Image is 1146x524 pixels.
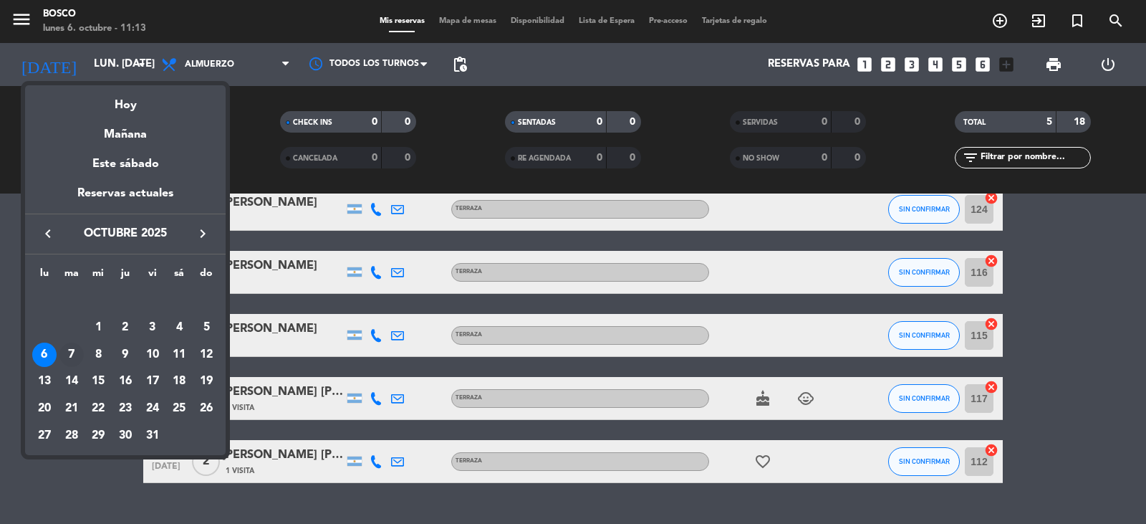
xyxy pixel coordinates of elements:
[113,424,138,448] div: 30
[166,265,193,287] th: sábado
[86,424,110,448] div: 29
[193,265,220,287] th: domingo
[35,224,61,243] button: keyboard_arrow_left
[190,224,216,243] button: keyboard_arrow_right
[25,85,226,115] div: Hoy
[140,369,165,394] div: 17
[193,395,220,422] td: 26 de octubre de 2025
[112,265,139,287] th: jueves
[167,396,191,421] div: 25
[113,369,138,394] div: 16
[193,368,220,395] td: 19 de octubre de 2025
[194,343,218,367] div: 12
[31,368,58,395] td: 13 de octubre de 2025
[112,341,139,368] td: 9 de octubre de 2025
[61,224,190,243] span: octubre 2025
[140,396,165,421] div: 24
[25,144,226,184] div: Este sábado
[139,265,166,287] th: viernes
[25,115,226,144] div: Mañana
[58,422,85,449] td: 28 de octubre de 2025
[86,396,110,421] div: 22
[140,315,165,340] div: 3
[193,341,220,368] td: 12 de octubre de 2025
[112,314,139,341] td: 2 de octubre de 2025
[58,395,85,422] td: 21 de octubre de 2025
[167,343,191,367] div: 11
[194,369,218,394] div: 19
[32,369,57,394] div: 13
[85,368,112,395] td: 15 de octubre de 2025
[32,343,57,367] div: 6
[32,396,57,421] div: 20
[59,369,84,394] div: 14
[166,314,193,341] td: 4 de octubre de 2025
[85,422,112,449] td: 29 de octubre de 2025
[139,314,166,341] td: 3 de octubre de 2025
[31,341,58,368] td: 6 de octubre de 2025
[139,395,166,422] td: 24 de octubre de 2025
[112,395,139,422] td: 23 de octubre de 2025
[194,396,218,421] div: 26
[194,315,218,340] div: 5
[113,343,138,367] div: 9
[31,287,220,314] td: OCT.
[86,369,110,394] div: 15
[113,396,138,421] div: 23
[58,341,85,368] td: 7 de octubre de 2025
[59,343,84,367] div: 7
[58,265,85,287] th: martes
[85,395,112,422] td: 22 de octubre de 2025
[166,368,193,395] td: 18 de octubre de 2025
[85,341,112,368] td: 8 de octubre de 2025
[32,424,57,448] div: 27
[59,396,84,421] div: 21
[59,424,84,448] div: 28
[194,225,211,242] i: keyboard_arrow_right
[58,368,85,395] td: 14 de octubre de 2025
[112,368,139,395] td: 16 de octubre de 2025
[85,265,112,287] th: miércoles
[139,422,166,449] td: 31 de octubre de 2025
[167,315,191,340] div: 4
[140,343,165,367] div: 10
[193,314,220,341] td: 5 de octubre de 2025
[166,395,193,422] td: 25 de octubre de 2025
[39,225,57,242] i: keyboard_arrow_left
[112,422,139,449] td: 30 de octubre de 2025
[113,315,138,340] div: 2
[139,341,166,368] td: 10 de octubre de 2025
[166,341,193,368] td: 11 de octubre de 2025
[139,368,166,395] td: 17 de octubre de 2025
[25,184,226,214] div: Reservas actuales
[86,343,110,367] div: 8
[140,424,165,448] div: 31
[167,369,191,394] div: 18
[31,395,58,422] td: 20 de octubre de 2025
[86,315,110,340] div: 1
[31,265,58,287] th: lunes
[31,422,58,449] td: 27 de octubre de 2025
[85,314,112,341] td: 1 de octubre de 2025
